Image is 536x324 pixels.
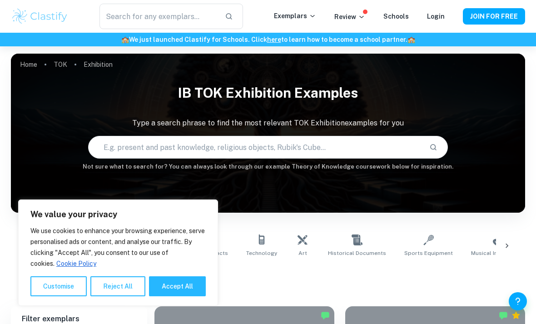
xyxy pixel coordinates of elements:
[427,13,445,20] a: Login
[84,60,113,70] p: Exhibition
[18,199,218,306] div: We value your privacy
[90,276,145,296] button: Reject All
[246,249,277,257] span: Technology
[2,35,534,45] h6: We just launched Clastify for Schools. Click to learn how to become a school partner.
[407,36,415,43] span: 🏫
[99,4,218,29] input: Search for any exemplars...
[30,225,206,269] p: We use cookies to enhance your browsing experience, serve personalised ads or content, and analys...
[30,209,206,220] p: We value your privacy
[511,311,521,320] div: Premium
[267,36,281,43] a: here
[499,311,508,320] img: Marked
[121,36,129,43] span: 🏫
[20,58,37,71] a: Home
[328,249,386,257] span: Historical Documents
[56,259,97,268] a: Cookie Policy
[149,276,206,296] button: Accept All
[426,140,441,155] button: Search
[11,118,525,129] p: Type a search phrase to find the most relevant TOK Exhibition examples for you
[463,8,525,25] button: JOIN FOR FREE
[11,7,69,25] img: Clastify logo
[54,58,67,71] a: TOK
[89,135,422,160] input: E.g. present and past knowledge, religious objects, Rubik's Cube...
[321,311,330,320] img: Marked
[30,276,87,296] button: Customise
[37,268,500,284] h1: All TOK Exhibition Examples
[383,13,409,20] a: Schools
[11,162,525,171] h6: Not sure what to search for? You can always look through our example Theory of Knowledge coursewo...
[471,249,525,257] span: Musical Instruments
[509,292,527,310] button: Help and Feedback
[11,79,525,107] h1: IB TOK Exhibition examples
[334,12,365,22] p: Review
[404,249,453,257] span: Sports Equipment
[274,11,316,21] p: Exemplars
[298,249,307,257] span: Art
